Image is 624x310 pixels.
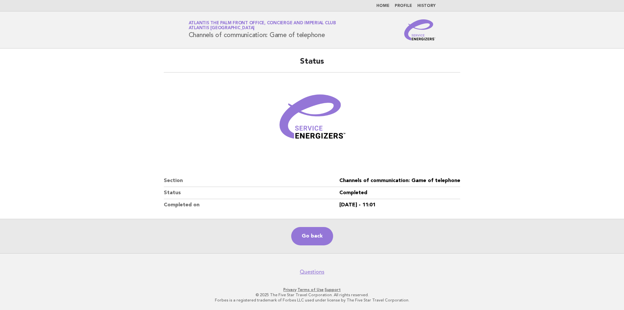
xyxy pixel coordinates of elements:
p: Forbes is a registered trademark of Forbes LLC used under license by The Five Star Travel Corpora... [112,298,513,303]
a: Questions [300,269,324,275]
a: Privacy [283,287,296,292]
dt: Section [164,175,339,187]
img: Verified [273,80,351,159]
h1: Channels of communication: Game of telephone [189,21,336,38]
h2: Status [164,56,460,72]
dd: [DATE] - 11:01 [339,199,460,211]
a: Atlantis The Palm Front Office, Concierge and Imperial ClubAtlantis [GEOGRAPHIC_DATA] [189,21,336,30]
a: Support [325,287,341,292]
dt: Status [164,187,339,199]
a: Profile [395,4,412,8]
p: © 2025 The Five Star Travel Corporation. All rights reserved. [112,292,513,298]
a: Terms of Use [297,287,324,292]
a: Home [376,4,389,8]
span: Atlantis [GEOGRAPHIC_DATA] [189,26,255,31]
dd: Completed [339,187,460,199]
img: Service Energizers [404,19,436,40]
a: Go back [291,227,333,245]
p: · · [112,287,513,292]
dd: Channels of communication: Game of telephone [339,175,460,187]
a: History [417,4,436,8]
dt: Completed on [164,199,339,211]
